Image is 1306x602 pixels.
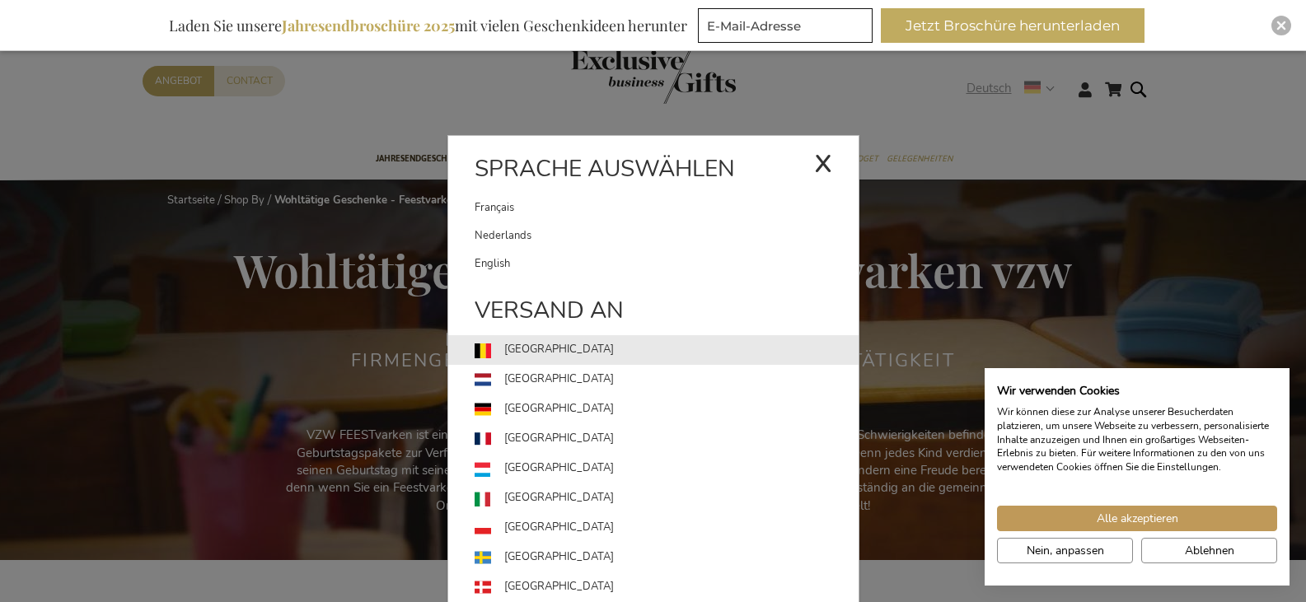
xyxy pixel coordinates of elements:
[475,483,859,513] a: [GEOGRAPHIC_DATA]
[475,365,859,394] a: [GEOGRAPHIC_DATA]
[698,8,873,43] input: E-Mail-Adresse
[1276,21,1286,30] img: Close
[475,250,859,278] a: English
[282,16,455,35] b: Jahresendbroschüre 2025
[881,8,1145,43] button: Jetzt Broschüre herunterladen
[475,543,859,572] a: [GEOGRAPHIC_DATA]
[997,538,1133,563] button: cookie Einstellungen anpassen
[475,454,859,483] a: [GEOGRAPHIC_DATA]
[698,8,878,48] form: marketing offers and promotions
[448,152,859,194] div: Sprache auswählen
[161,8,695,43] div: Laden Sie unsere mit vielen Geschenkideen herunter
[997,384,1277,399] h2: Wir verwenden Cookies
[475,222,859,250] a: Nederlands
[475,513,859,543] a: [GEOGRAPHIC_DATA]
[997,405,1277,474] p: Wir können diese zur Analyse unserer Besucherdaten platzieren, um unsere Webseite zu verbessern, ...
[1027,542,1104,559] span: Nein, anpassen
[1271,16,1291,35] div: Close
[475,194,814,222] a: Français
[997,506,1277,531] button: Akzeptieren Sie alle cookies
[475,424,859,454] a: [GEOGRAPHIC_DATA]
[475,335,859,365] a: [GEOGRAPHIC_DATA]
[448,294,859,335] div: Versand an
[475,394,859,424] a: [GEOGRAPHIC_DATA]
[814,137,832,186] div: x
[1097,510,1178,527] span: Alle akzeptieren
[1141,538,1277,563] button: Alle verweigern cookies
[475,572,859,602] a: [GEOGRAPHIC_DATA]
[1185,542,1234,559] span: Ablehnen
